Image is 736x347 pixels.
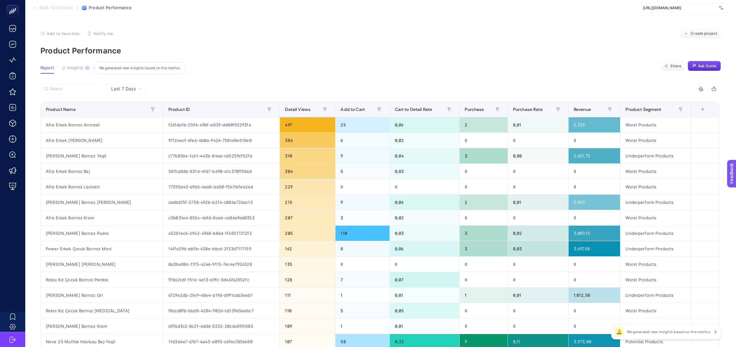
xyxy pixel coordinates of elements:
[569,226,620,241] div: 3.007,13
[335,133,389,148] div: 6
[41,272,163,287] div: Relax Kız Çocuk Bornoz Pembe
[643,5,717,10] span: [URL][DOMAIN_NAME]
[508,241,568,256] div: 0,03
[620,117,691,132] div: Worst Products
[465,107,484,112] span: Purchase
[390,226,460,241] div: 0,03
[41,241,163,256] div: Power Erkek Çocuk Bornoz Mavi
[620,164,691,179] div: Worst Products
[569,148,620,163] div: 2.651,73
[508,226,568,241] div: 0,02
[697,107,709,112] div: +
[620,241,691,256] div: Underperform Products
[460,319,507,334] div: 0
[390,303,460,318] div: 0,05
[335,210,389,225] div: 3
[719,5,723,11] img: svg%3e
[688,61,721,71] button: Ask Genie
[335,195,389,210] div: 9
[698,64,716,69] span: Ask Genie
[41,319,163,334] div: [PERSON_NAME] Bornoz Krem
[41,148,163,163] div: [PERSON_NAME] Bornoz Yeşil
[163,164,280,179] div: 587ca8db-831d-4fd7-b490-a1c370ff586d
[460,133,507,148] div: 0
[280,226,335,241] div: 205
[390,179,460,194] div: 0
[41,195,163,210] div: [PERSON_NAME] Bornoz [PERSON_NAME]
[40,46,721,55] p: Product Performance
[41,164,163,179] div: Afra Erkek Bornoz Bej
[41,133,163,148] div: Afra Erkek [PERSON_NAME]
[460,210,507,225] div: 0
[41,179,163,194] div: Afra Erkek Bornoz Lacivert
[280,148,335,163] div: 310
[620,148,691,163] div: Underperform Products
[569,257,620,272] div: 0
[77,5,78,10] span: /
[508,148,568,163] div: 0,00
[569,272,620,287] div: 0
[569,133,620,148] div: 0
[89,5,131,10] span: Product Performance
[163,257,280,272] div: 0a3be08c-11f5-4246-9115-74c4e7926328
[280,133,335,148] div: 384
[335,148,389,163] div: 9
[84,65,90,70] div: 11
[390,195,460,210] div: 0,06
[569,288,620,303] div: 1.012,50
[41,257,163,272] div: [PERSON_NAME] [PERSON_NAME]
[163,241,280,256] div: 14ffa29d-ab5b-438e-bbc6-2f33d7117159
[40,31,79,36] button: Add to favorites
[460,195,507,210] div: 2
[390,288,460,303] div: 0,01
[47,31,79,36] span: Add to favorites
[94,31,113,36] span: Notify me
[614,327,624,337] div: 🔔
[41,303,163,318] div: Relax Kız Çocuk Bornoz [MEDICAL_DATA]
[335,117,389,132] div: 25
[460,303,507,318] div: 0
[390,210,460,225] div: 0,02
[280,164,335,179] div: 304
[390,133,460,148] div: 0,02
[508,179,568,194] div: 0
[569,179,620,194] div: 0
[46,107,76,112] span: Product Name
[460,148,507,163] div: 3
[40,5,73,10] span: Back To Analysis
[163,210,280,225] div: c3b031e4-855c-4bfd-8ceb-ca86a9a60353
[41,210,163,225] div: Afra Erkek Bornoz Krem
[460,226,507,241] div: 3
[508,133,568,148] div: 0
[50,87,100,91] input: Search
[390,148,460,163] div: 0,04
[508,288,568,303] div: 0,01
[335,257,389,272] div: 0
[280,288,335,303] div: 111
[508,319,568,334] div: 0
[670,64,681,69] span: Share
[620,179,691,194] div: Worst Products
[508,272,568,287] div: 0
[41,117,163,132] div: Afra Erkek Bornoz Antrasit
[335,164,389,179] div: 5
[620,195,691,210] div: Underperform Products
[460,288,507,303] div: 1
[163,226,280,241] div: 45281ec6-2942-4968-b86d-1f48517212f2
[163,117,280,132] div: f26fda1b-2596-49bf-a839-dd00f55293f4
[163,148,280,163] div: c77b0364-1c61-443b-84aa-c65259cf52fd
[335,226,389,241] div: 110
[163,319,280,334] div: a97ad3c2-0c2f-4ddd-8252-20c6e895f685
[620,319,691,334] div: Worst Products
[620,272,691,287] div: Worst Products
[335,272,389,287] div: 7
[280,319,335,334] div: 109
[569,210,620,225] div: 0
[460,117,507,132] div: 2
[390,164,460,179] div: 0,03
[620,210,691,225] div: Worst Products
[508,195,568,210] div: 0,01
[460,164,507,179] div: 0
[335,241,389,256] div: 8
[620,303,691,318] div: Worst Products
